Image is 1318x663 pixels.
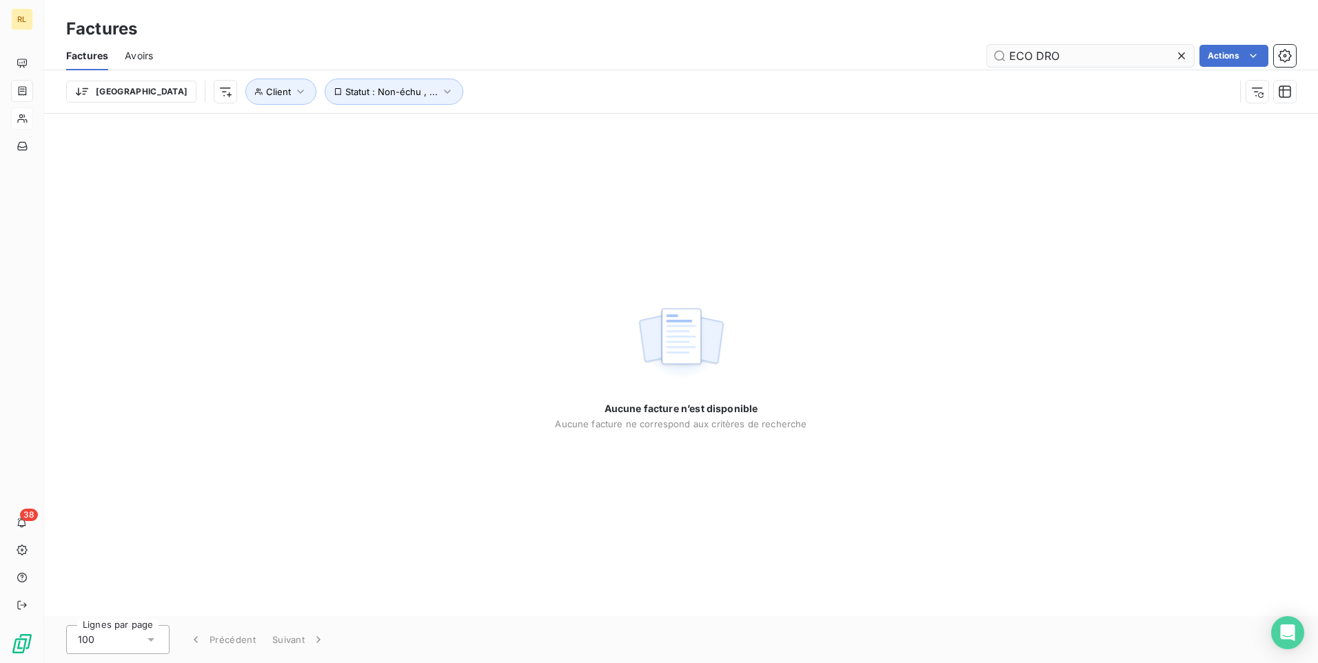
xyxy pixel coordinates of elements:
[605,402,758,416] span: Aucune facture n’est disponible
[125,49,153,63] span: Avoirs
[66,49,108,63] span: Factures
[345,86,438,97] span: Statut : Non-échu , ...
[637,300,725,386] img: empty state
[264,625,334,654] button: Suivant
[66,81,196,103] button: [GEOGRAPHIC_DATA]
[555,418,807,429] span: Aucune facture ne correspond aux critères de recherche
[181,625,264,654] button: Précédent
[987,45,1194,67] input: Rechercher
[1271,616,1304,649] div: Open Intercom Messenger
[1199,45,1268,67] button: Actions
[245,79,316,105] button: Client
[20,509,38,521] span: 38
[78,633,94,646] span: 100
[266,86,291,97] span: Client
[325,79,463,105] button: Statut : Non-échu , ...
[11,8,33,30] div: RL
[66,17,137,41] h3: Factures
[11,633,33,655] img: Logo LeanPay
